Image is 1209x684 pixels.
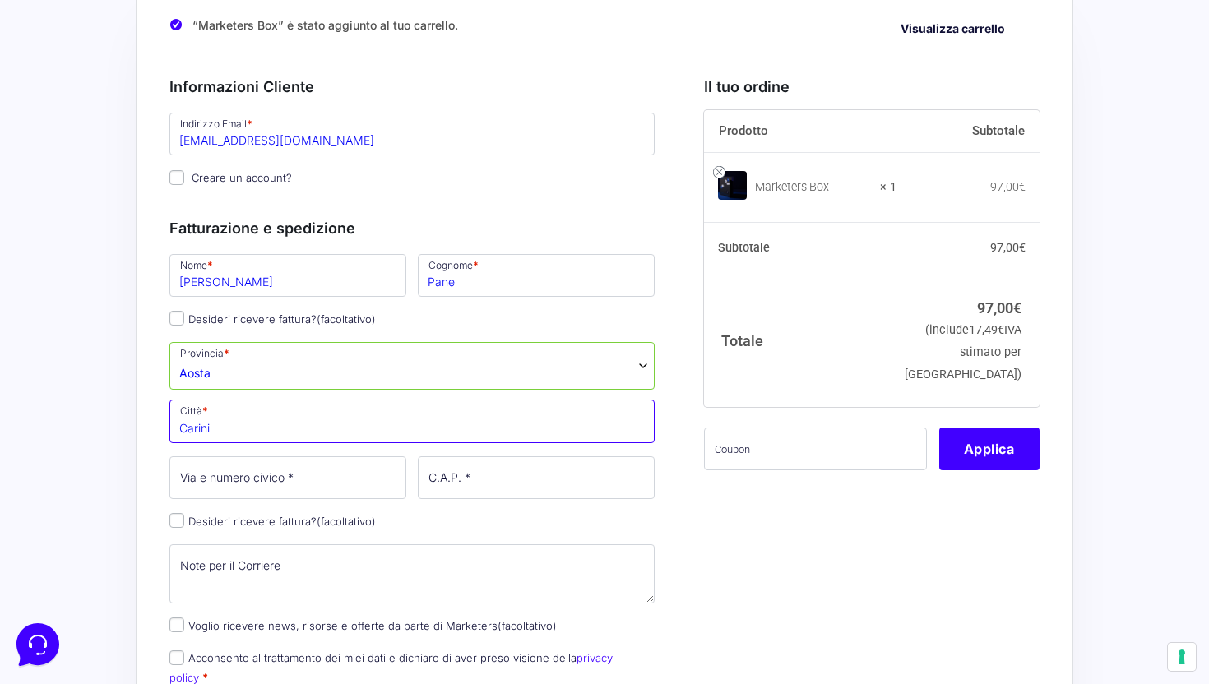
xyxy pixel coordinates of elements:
span: € [998,323,1004,337]
span: € [1019,241,1026,254]
span: (facoltativo) [498,619,557,632]
input: Città * [169,400,655,442]
label: Desideri ricevere fattura? [169,515,376,528]
p: Home [49,551,77,566]
a: Visualizza carrello [889,16,1017,42]
div: Marketers Box [755,179,870,196]
button: Messaggi [114,528,215,566]
strong: × 1 [880,179,896,196]
bdi: 97,00 [990,241,1026,254]
a: Apri Centro Assistenza [175,204,303,217]
span: (facoltativo) [317,312,376,326]
span: Inizia una conversazione [107,148,243,161]
span: 17,49 [969,323,1004,337]
span: Trova una risposta [26,204,128,217]
span: Le tue conversazioni [26,66,140,79]
span: € [1013,299,1021,317]
h3: Informazioni Cliente [169,76,655,98]
input: Nome * [169,254,406,297]
input: Cerca un articolo... [37,239,269,256]
label: Desideri ricevere fattura? [169,312,376,326]
h3: Il tuo ordine [704,76,1040,98]
th: Subtotale [704,222,897,275]
input: Desideri ricevere fattura?(facoltativo) [169,311,184,326]
input: Via e numero civico * [169,456,406,499]
th: Totale [704,275,897,407]
span: Creare un account? [192,171,292,184]
span: Aosta [179,364,211,381]
img: Marketers Box [718,171,747,200]
span: Provincia [169,342,655,390]
bdi: 97,00 [977,299,1021,317]
span: (facoltativo) [317,515,376,528]
input: Coupon [704,427,927,470]
button: Le tue preferenze relative al consenso per le tecnologie di tracciamento [1168,643,1196,671]
img: dark [26,92,59,125]
p: Aiuto [253,551,277,566]
bdi: 97,00 [990,180,1026,193]
img: dark [53,92,86,125]
input: Indirizzo Email * [169,113,655,155]
input: Cognome * [418,254,655,297]
button: Home [13,528,114,566]
input: C.A.P. * [418,456,655,499]
label: Voglio ricevere news, risorse e offerte da parte di Marketers [169,619,557,632]
button: Inizia una conversazione [26,138,303,171]
h3: Fatturazione e spedizione [169,217,655,239]
small: (include IVA stimato per [GEOGRAPHIC_DATA]) [905,323,1021,381]
button: Applica [939,427,1040,470]
label: Acconsento al trattamento dei miei dati e dichiaro di aver preso visione della [169,651,613,683]
p: Messaggi [142,551,187,566]
button: Aiuto [215,528,316,566]
h2: Ciao da Marketers 👋 [13,13,276,39]
input: Voglio ricevere news, risorse e offerte da parte di Marketers(facoltativo) [169,617,184,632]
div: “Marketers Box” è stato aggiunto al tuo carrello. [169,5,1040,47]
span: € [1019,180,1026,193]
input: Desideri ricevere fattura?(facoltativo) [169,513,184,528]
th: Prodotto [704,110,897,153]
input: Acconsento al trattamento dei miei dati e dichiaro di aver preso visione dellaprivacy policy [169,650,184,665]
iframe: Customerly Messenger Launcher [13,620,63,669]
img: dark [79,92,112,125]
th: Subtotale [896,110,1040,153]
input: Creare un account? [169,170,184,185]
